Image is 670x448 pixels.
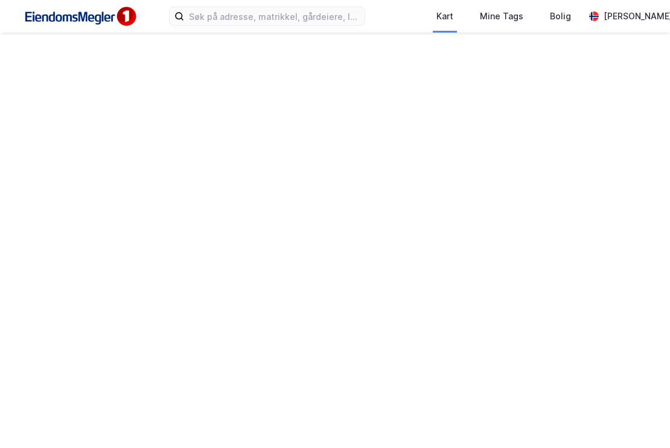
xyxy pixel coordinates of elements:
input: Søk på adresse, matrikkel, gårdeiere, leietakere eller personer [184,7,365,25]
div: Kart [436,9,453,24]
img: F4PB6Px+NJ5v8B7XTbfpPpyloAAAAASUVORK5CYII= [19,3,140,30]
div: Bolig [550,9,571,24]
iframe: Chat Widget [610,390,670,448]
div: Mine Tags [480,9,523,24]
